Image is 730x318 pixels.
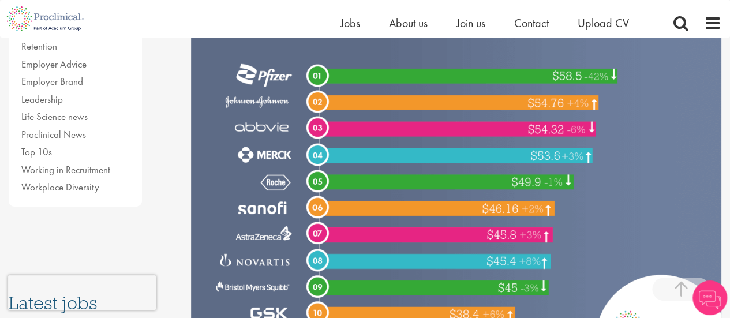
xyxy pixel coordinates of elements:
a: Workplace Diversity [21,181,99,193]
a: Working in Recruitment [21,163,110,176]
a: Leadership [21,93,63,106]
a: Employer Brand [21,75,83,88]
a: Jobs [340,16,360,31]
a: Employer Advice [21,58,87,70]
iframe: reCAPTCHA [8,275,156,310]
a: Proclinical News [21,128,86,141]
a: Upload CV [578,16,629,31]
a: Top 10s [21,145,52,158]
img: Chatbot [692,280,727,315]
a: Contact [514,16,549,31]
a: Join us [456,16,485,31]
a: Life Science news [21,110,88,123]
a: About us [389,16,428,31]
